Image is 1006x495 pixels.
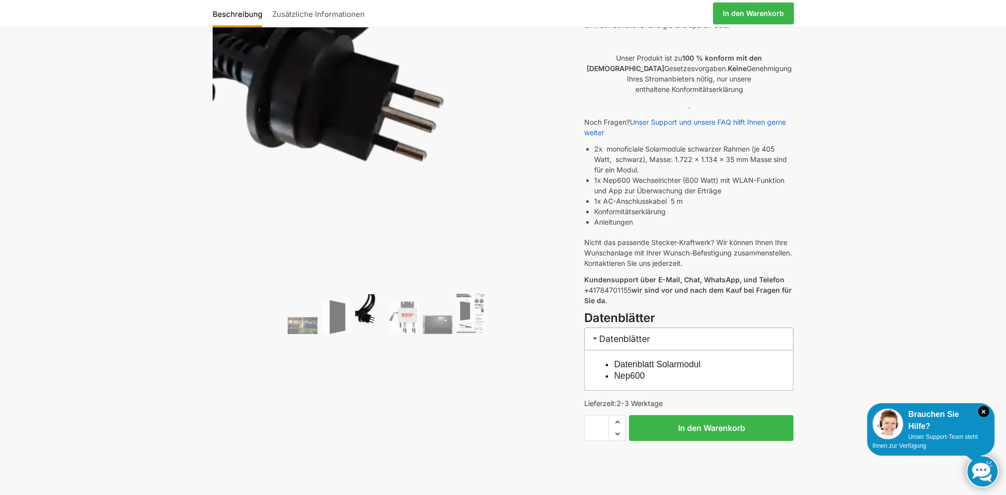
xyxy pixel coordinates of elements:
[584,118,786,137] a: Unser Support und unsere FAQ hilft Ihnen gerne weiter
[321,300,351,334] img: TommaTech Vorderseite
[614,359,700,369] a: Datenblatt Solarmodul
[713,2,794,24] a: In den Warenkorb
[584,53,793,94] p: Unser Produkt ist zu Gesetzesvorgaben. Genehmigung Ihres Stromanbieters nötig, nur unsere enthalt...
[584,117,793,138] p: Noch Fragen?
[457,292,486,334] img: Balkonkraftwerk 600/810 Watt Fullblack – Bild 6
[594,144,793,175] li: 2x monoficiale Solarmodule schwarzer Rahmen (je 405 Watt, schwarz), Masse: 1.722 x 1.134 x 35 mm ...
[584,328,793,350] h3: Datenblätter
[584,237,793,268] p: Nicht das passende Stecker-Kraftwerk? Wir können Ihnen Ihre Wunschanlage mit Ihrer Wunsch-Befesti...
[584,310,793,327] h3: Datenblätter
[584,275,784,294] strong: Kundensupport über E-Mail, Chat, WhatsApp, und Telefon +
[355,294,385,334] img: Anschlusskabel-3meter_schweizer-stecker
[423,315,453,334] img: Balkonkraftwerk 600/810 Watt Fullblack – Bild 5
[584,399,663,408] span: Lieferzeit:
[288,317,317,333] img: 2 Balkonkraftwerke
[267,1,370,25] a: Zusätzliche Informationen
[614,371,645,381] a: Nep600
[872,409,989,432] div: Brauchen Sie Hilfe?
[594,196,793,206] li: 1x AC-Anschlusskabel 5 m
[872,409,903,439] img: Customer service
[617,399,663,408] span: 2-3 Werktage
[978,406,989,417] i: Schließen
[584,100,793,111] p: .
[609,427,625,440] span: Reduce quantity
[586,54,762,73] strong: 100 % konform mit den [DEMOGRAPHIC_DATA]
[629,415,793,441] button: In den Warenkorb
[872,433,978,449] span: Unser Support-Team steht Ihnen zur Verfügung
[584,286,792,305] strong: wir sind vor und nach dem Kauf bei Fragen für Sie da.
[594,206,793,217] li: Konformitätserklärung
[213,1,267,25] a: Beschreibung
[594,175,793,196] li: 1x Nep600 Wechselrichter (600 Watt) mit WLAN-Funktion und App zur Überwachung der Erträge
[582,447,795,475] iframe: Sicherer Rahmen für schnelle Bezahlvorgänge
[389,301,419,333] img: NEP 800 Drosselbar auf 600 Watt
[727,64,746,73] strong: Keine
[584,274,793,306] p: 41784701155
[594,217,793,227] li: Anleitungen
[584,415,609,441] input: Produktmenge
[609,415,625,428] span: Increase quantity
